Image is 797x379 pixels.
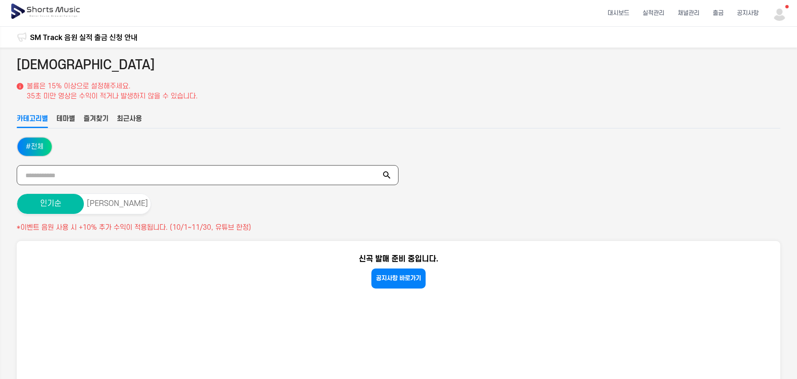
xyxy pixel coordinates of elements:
p: 볼륨은 15% 이상으로 설정해주세요. 35초 미만 영상은 수익이 적거나 발생하지 않을 수 있습니다. [27,81,198,101]
a: 실적관리 [636,2,671,24]
img: 알림 아이콘 [17,32,27,42]
a: 출금 [706,2,730,24]
button: 최근사용 [117,114,142,128]
a: 공지사항 [730,2,765,24]
img: 사용자 이미지 [772,6,787,21]
button: 테마별 [56,114,75,128]
a: 대시보드 [601,2,636,24]
button: 즐겨찾기 [83,114,108,128]
button: [PERSON_NAME] [84,194,151,214]
button: #전체 [18,138,52,156]
p: 신곡 발매 준비 중입니다. [359,254,439,265]
button: 카테고리별 [17,114,48,128]
h2: [DEMOGRAPHIC_DATA] [17,56,155,75]
a: SM Track 음원 실적 출금 신청 안내 [30,32,138,43]
button: 인기순 [17,194,84,214]
a: 공지사항 바로가기 [371,269,426,289]
a: 채널관리 [671,2,706,24]
p: *이벤트 음원 사용 시 +10% 추가 수익이 적용됩니다. (10/1~11/30, 유튜브 한정) [17,223,780,233]
img: 설명 아이콘 [17,83,23,90]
